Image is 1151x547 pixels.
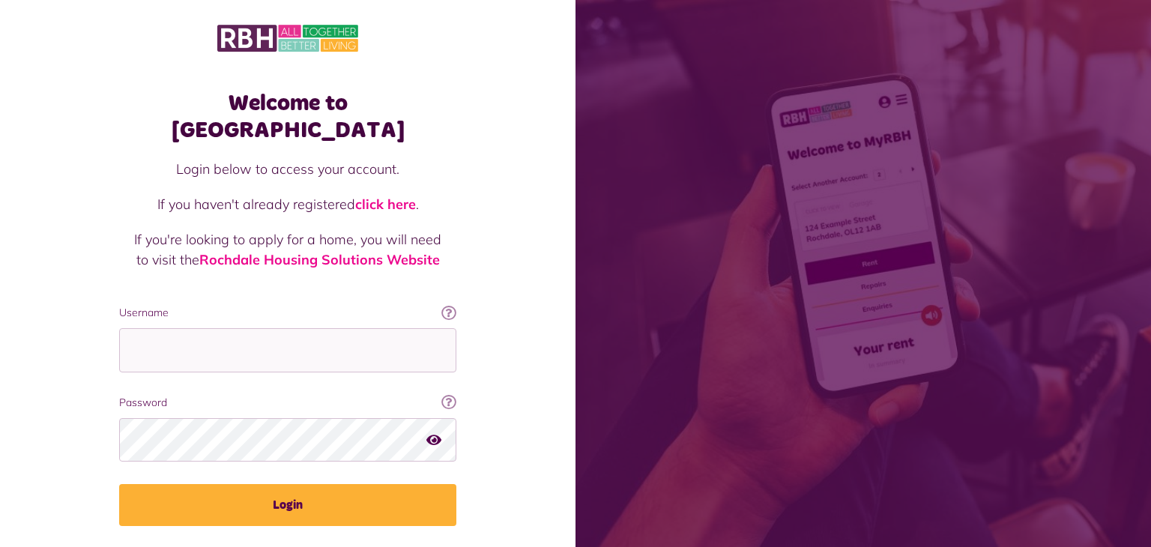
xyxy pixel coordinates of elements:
p: Login below to access your account. [134,159,441,179]
p: If you're looking to apply for a home, you will need to visit the [134,229,441,270]
h1: Welcome to [GEOGRAPHIC_DATA] [119,90,456,144]
img: MyRBH [217,22,358,54]
label: Username [119,305,456,321]
button: Login [119,484,456,526]
p: If you haven't already registered . [134,194,441,214]
a: Rochdale Housing Solutions Website [199,251,440,268]
a: click here [355,196,416,213]
label: Password [119,395,456,411]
